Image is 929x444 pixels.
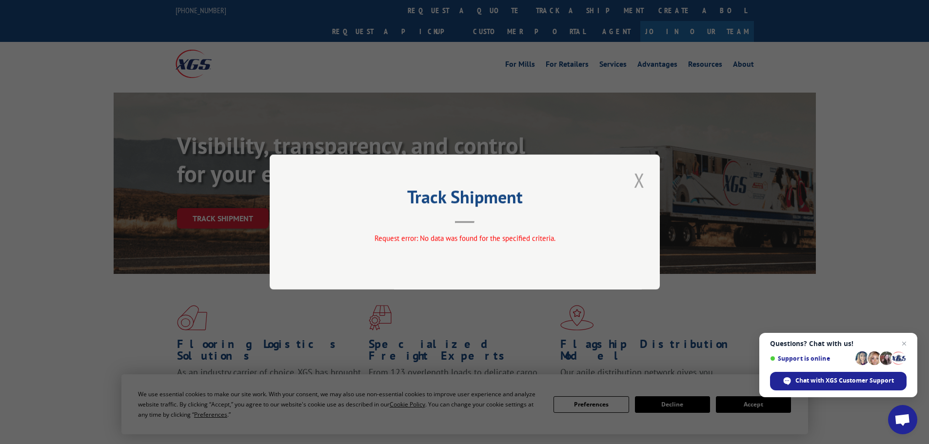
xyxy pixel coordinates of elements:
a: Open chat [888,405,917,434]
span: Questions? Chat with us! [770,340,907,347]
span: Chat with XGS Customer Support [795,376,894,385]
span: Support is online [770,355,852,362]
span: Chat with XGS Customer Support [770,372,907,390]
h2: Track Shipment [318,190,611,209]
span: Request error: No data was found for the specified criteria. [374,233,555,243]
button: Close modal [631,167,648,193]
